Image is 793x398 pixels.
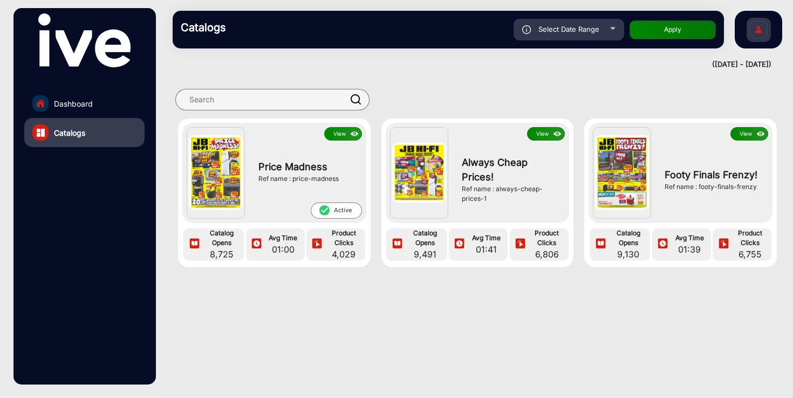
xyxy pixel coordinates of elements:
[538,25,599,33] span: Select Date Range
[258,159,356,174] span: Price Madness
[189,135,243,211] img: Price Madness
[392,143,446,202] img: Always Cheap Prices!
[406,248,445,261] span: 9,491
[528,228,565,248] span: Product Clicks
[551,128,564,140] img: icon
[24,118,145,147] a: Catalogs
[406,228,445,248] span: Catalog Opens
[36,99,45,108] img: home
[657,238,669,250] img: icon
[264,243,302,256] span: 01:00
[462,184,559,204] div: Ref name : always-cheap-prices-1
[755,128,767,140] img: icon
[37,129,45,137] img: catalog
[609,228,648,248] span: Catalog Opens
[325,248,363,261] span: 4,029
[747,12,770,50] img: Sign%20Up.svg
[665,182,762,192] div: Ref name : footy-finals-frenzy
[175,89,370,110] input: Search
[665,167,762,182] span: Footy Finals Frenzy!
[250,238,263,250] img: icon
[324,127,362,141] button: Viewicon
[258,174,356,184] div: Ref name : price-madness
[264,233,302,243] span: Avg Time
[468,233,505,243] span: Avg Time
[38,13,130,67] img: vmg-logo
[202,248,241,261] span: 8,725
[527,127,565,141] button: Viewicon
[671,243,708,256] span: 01:39
[311,238,323,250] img: icon
[24,89,145,118] a: Dashboard
[732,248,769,261] span: 6,755
[671,233,708,243] span: Avg Time
[732,228,769,248] span: Product Clicks
[522,25,531,34] img: icon
[181,21,332,34] h3: Catalogs
[468,243,505,256] span: 01:41
[162,59,771,70] div: ([DATE] - [DATE])
[730,127,768,141] button: Viewicon
[311,203,362,219] span: Active
[318,204,330,217] mat-icon: check_circle
[514,238,527,250] img: icon
[54,98,93,109] span: Dashboard
[595,135,649,211] img: Footy Finals Frenzy!
[325,228,363,248] span: Product Clicks
[630,20,716,39] button: Apply
[453,238,466,250] img: icon
[609,248,648,261] span: 9,130
[348,128,361,140] img: icon
[594,238,607,250] img: icon
[188,238,201,250] img: icon
[528,248,565,261] span: 6,806
[351,94,361,104] img: prodSearch.svg
[717,238,730,250] img: icon
[202,228,241,248] span: Catalog Opens
[391,238,404,250] img: icon
[462,155,559,184] span: Always Cheap Prices!
[54,127,85,138] span: Catalogs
